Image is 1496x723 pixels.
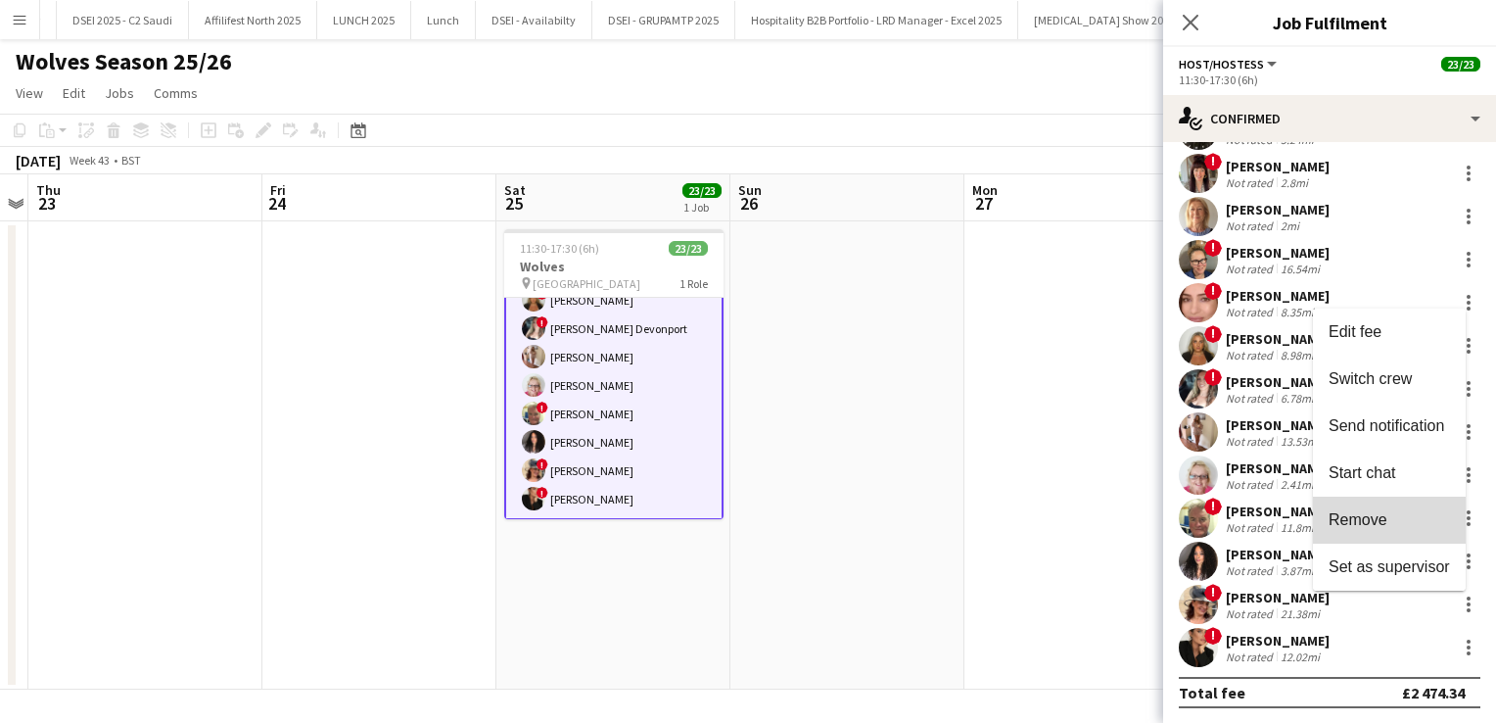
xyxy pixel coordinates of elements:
[1313,356,1466,403] button: Switch crew
[1313,497,1466,544] button: Remove
[1313,309,1466,356] button: Edit fee
[1313,544,1466,591] button: Set as supervisor
[1329,417,1444,434] span: Send notification
[1329,558,1450,575] span: Set as supervisor
[1329,323,1381,340] span: Edit fee
[1313,450,1466,497] button: Start chat
[1329,511,1387,528] span: Remove
[1313,403,1466,450] button: Send notification
[1329,370,1412,387] span: Switch crew
[1329,464,1395,481] span: Start chat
